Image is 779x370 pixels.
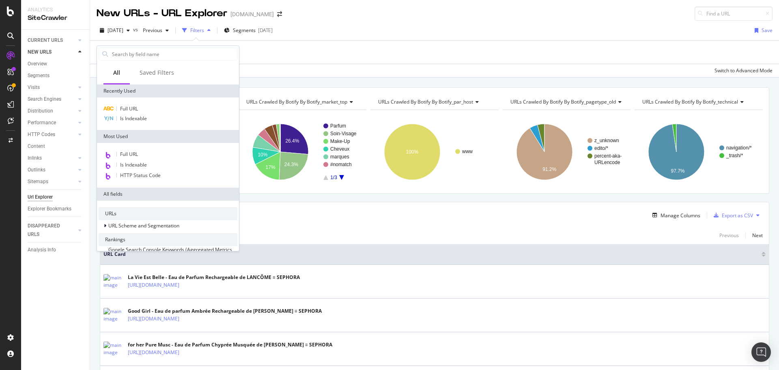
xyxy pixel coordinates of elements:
button: Filters [179,24,214,37]
input: Find a URL [695,6,773,21]
div: Outlinks [28,166,45,174]
text: 97.7% [671,168,685,174]
img: main image [103,274,124,289]
div: Url Explorer [28,193,53,201]
div: All fields [97,188,239,201]
div: Saved Filters [140,69,174,77]
span: URLs Crawled By Botify By botify_technical [642,98,738,105]
a: Search Engines [28,95,76,104]
div: for her Pure Musc - Eau de Parfum Chyprée Musquée de [PERSON_NAME] ≡ SEPHORA [128,341,332,348]
a: Visits [28,83,76,92]
svg: A chart. [503,117,630,187]
a: HTTP Codes [28,130,76,139]
div: Explorer Bookmarks [28,205,71,213]
h4: URLs Crawled By Botify By botify_technical [641,95,755,108]
a: Distribution [28,107,76,115]
text: 10% [258,152,267,158]
span: URLs Crawled By Botify By botify_market_top [246,98,347,105]
svg: A chart. [370,117,497,187]
text: 26.4% [285,138,299,144]
div: Recently Used [97,84,239,97]
div: Distribution [28,107,53,115]
button: Next [752,230,763,240]
span: 2025 Sep. 23rd [108,27,123,34]
text: percent-aka- [594,153,622,159]
a: [URL][DOMAIN_NAME] [128,281,179,289]
button: Manage Columns [649,210,700,220]
div: Open Intercom Messenger [751,342,771,362]
span: URL Scheme and Segmentation [108,222,179,229]
h4: URLs Crawled By Botify By botify_pagetype_old [509,95,628,108]
a: Content [28,142,84,151]
span: URLs Crawled By Botify By botify_par_host [378,98,473,105]
a: Inlinks [28,154,76,162]
div: Rankings [99,233,237,246]
div: Overview [28,60,47,68]
div: Search Engines [28,95,61,104]
button: Previous [719,230,739,240]
text: 17% [265,164,275,170]
div: HTTP Codes [28,130,55,139]
div: Visits [28,83,40,92]
span: Google Search Console Keywords (Aggregated Metrics By URL) [108,246,232,260]
svg: A chart. [635,117,762,187]
text: Make-Up [330,138,350,144]
button: Previous [140,24,172,37]
div: Sitemaps [28,177,48,186]
a: [URL][DOMAIN_NAME] [128,348,179,357]
button: Switch to Advanced Mode [711,64,773,77]
div: Good Girl - Eau de parfum Ambrée Rechargeable de [PERSON_NAME] ≡ SEPHORA [128,307,322,315]
div: Previous [719,232,739,239]
div: Segments [28,71,49,80]
text: marques [330,154,349,160]
div: NEW URLS [28,48,52,56]
div: [DOMAIN_NAME] [230,10,274,18]
div: Switch to Advanced Mode [714,67,773,74]
text: #nomatch [330,162,352,167]
div: Inlinks [28,154,42,162]
div: Manage Columns [661,212,700,219]
span: Full URL [120,151,138,158]
div: Filters [190,27,204,34]
a: Sitemaps [28,177,76,186]
a: Performance [28,119,76,127]
button: Export as CSV [710,209,753,222]
h4: URLs Crawled By Botify By botify_market_top [245,95,359,108]
div: La Vie Est Belle - Eau de Parfum Rechargeable de LANCÔME ≡ SEPHORA [128,274,300,281]
a: CURRENT URLS [28,36,76,45]
a: Overview [28,60,84,68]
a: Segments [28,71,84,80]
img: main image [103,342,124,356]
svg: A chart. [239,117,366,187]
text: 100% [406,149,419,155]
div: DISAPPEARED URLS [28,222,69,239]
div: Next [752,232,763,239]
div: Save [762,27,773,34]
div: All [113,69,120,77]
div: URLs [99,207,237,220]
span: Segments [233,27,256,34]
h4: URLs Crawled By Botify By botify_par_host [377,95,491,108]
text: Cheveux [330,146,349,152]
span: vs [133,26,140,33]
text: navigation/* [726,145,752,151]
button: Save [751,24,773,37]
span: Full URL [120,105,138,112]
button: [DATE] [97,24,133,37]
a: Analysis Info [28,246,84,254]
a: [URL][DOMAIN_NAME] [128,315,179,323]
div: New URLs - URL Explorer [97,6,227,20]
text: Parfum [330,123,346,129]
span: Previous [140,27,162,34]
div: arrow-right-arrow-left [277,11,282,17]
text: _trash/* [726,153,743,158]
span: URL Card [103,251,760,258]
text: 91.2% [542,167,556,172]
text: Soin-Visage [330,131,357,136]
button: Segments[DATE] [221,24,276,37]
div: Content [28,142,45,151]
input: Search by field name [111,48,237,60]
